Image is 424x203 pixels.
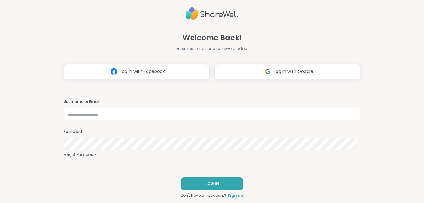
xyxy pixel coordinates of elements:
span: Welcome Back! [183,32,242,43]
h3: Password [64,129,360,134]
span: Don't have an account? [181,193,226,198]
img: ShareWell Logo [186,5,238,22]
h3: Username or Email [64,99,360,105]
button: Log in with Google [214,64,360,79]
span: Enter your email and password below [176,46,248,52]
img: ShareWell Logomark [108,66,120,77]
img: ShareWell Logomark [262,66,274,77]
button: Log in with Facebook [64,64,210,79]
a: Forgot Password? [64,152,360,157]
a: Sign up [228,193,243,198]
button: LOG IN [181,177,243,190]
span: Log in with Google [274,68,313,75]
span: Log in with Facebook [120,68,165,75]
span: LOG IN [205,181,219,187]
